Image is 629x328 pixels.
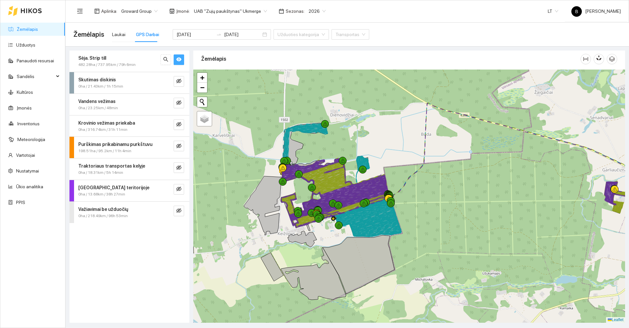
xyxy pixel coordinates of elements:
[197,112,212,126] a: Layers
[201,50,581,68] div: Žemėlapis
[174,162,184,173] button: eye-invisible
[194,6,267,16] span: UAB "Zujų paukštynas" Ukmerge
[78,185,149,190] strong: [GEOGRAPHIC_DATA] teritorijoje
[216,32,221,37] span: swap-right
[101,8,117,15] span: Aplinka :
[176,8,190,15] span: Įmonė :
[174,76,184,87] button: eye-invisible
[78,55,106,61] strong: Sėja. Strip till
[78,105,118,111] span: 0ha / 23.25km / 48min
[174,206,184,216] button: eye-invisible
[17,121,40,126] a: Inventorius
[73,5,86,18] button: menu-fold
[548,6,558,16] span: LT
[224,31,261,38] input: Pabaigos data
[17,137,45,142] a: Meteorologija
[112,31,125,38] div: Laukai
[176,122,181,128] span: eye-invisible
[581,56,591,62] span: column-width
[78,83,123,90] span: 0ha / 21.43km / 1h 15min
[69,94,189,115] div: Vandens vežimas0ha / 23.25km / 48mineye-invisible
[581,54,591,64] button: column-width
[176,208,181,214] span: eye-invisible
[169,9,175,14] span: shop
[16,184,43,189] a: Ūkio analitika
[78,148,131,154] span: 198.51ha / 95.2km / 11h 4min
[78,207,128,212] strong: Važiavimai be užduočių
[176,186,181,193] span: eye-invisible
[78,213,128,219] span: 0ha / 218.49km / 96h 53min
[17,105,32,111] a: Įmonės
[69,137,189,158] div: Purškimas prikabinamu purkštuvu198.51ha / 95.2km / 11h 4mineye-invisible
[78,191,125,197] span: 0ha / 13.68km / 38h 27min
[176,57,181,63] span: eye
[69,180,189,201] div: [GEOGRAPHIC_DATA] teritorijoje0ha / 13.68km / 38h 27mineye-invisible
[197,97,207,107] button: Initiate a new search
[69,158,189,180] div: Traktoriaus transportas kelyje0ha / 18.31km / 5h 14mineye-invisible
[174,141,184,151] button: eye-invisible
[309,6,326,16] span: 2026
[176,143,181,150] span: eye-invisible
[176,165,181,171] span: eye-invisible
[17,90,33,95] a: Kultūros
[73,29,104,40] span: Žemėlapis
[200,73,204,82] span: +
[200,83,204,92] span: −
[78,62,136,68] span: 482.28ha / 737.95km / 79h 6min
[571,9,621,14] span: [PERSON_NAME]
[216,32,221,37] span: to
[174,54,184,65] button: eye
[78,163,145,169] strong: Traktoriaus transportas kelyje
[69,72,189,93] div: Skutimas diskinis0ha / 21.43km / 1h 15mineye-invisible
[17,70,54,83] span: Sandėlis
[174,184,184,195] button: eye-invisible
[163,57,168,63] span: search
[69,202,189,223] div: Važiavimai be užduočių0ha / 218.49km / 96h 53mineye-invisible
[17,58,54,63] a: Panaudoti resursai
[575,6,578,17] span: B
[69,51,189,72] div: Sėja. Strip till482.28ha / 737.95km / 79h 6minsearcheye
[197,83,207,92] a: Zoom out
[78,170,123,176] span: 0ha / 18.31km / 5h 14min
[136,31,159,38] div: GPS Darbai
[279,9,284,14] span: calendar
[286,8,305,15] span: Sezonas :
[177,31,214,38] input: Pradžios data
[16,200,25,205] a: PPIS
[121,6,158,16] span: Groward Group
[16,153,35,158] a: Vartotojai
[608,318,623,322] a: Leaflet
[174,119,184,130] button: eye-invisible
[78,142,152,147] strong: Purškimas prikabinamu purkštuvu
[78,120,135,126] strong: Krovinio vežimas priekaba
[77,8,83,14] span: menu-fold
[78,77,116,82] strong: Skutimas diskinis
[176,78,181,85] span: eye-invisible
[16,168,39,174] a: Nustatymai
[161,54,171,65] button: search
[174,98,184,108] button: eye-invisible
[69,115,189,137] div: Krovinio vežimas priekaba0ha / 316.74km / 31h 11mineye-invisible
[94,9,100,14] span: layout
[16,42,35,48] a: Užduotys
[78,99,116,104] strong: Vandens vežimas
[78,127,127,133] span: 0ha / 316.74km / 31h 11min
[176,100,181,106] span: eye-invisible
[17,27,38,32] a: Žemėlapis
[197,73,207,83] a: Zoom in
